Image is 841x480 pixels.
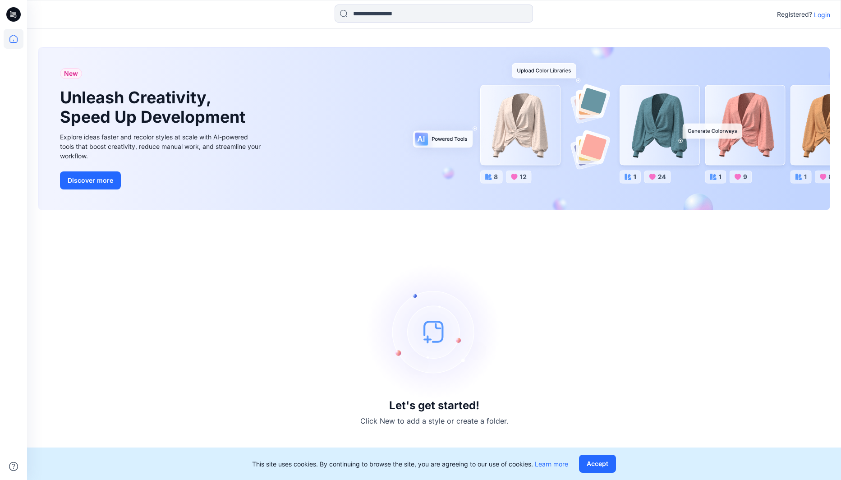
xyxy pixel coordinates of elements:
[579,455,616,473] button: Accept
[60,171,121,189] button: Discover more
[64,68,78,79] span: New
[814,10,830,19] p: Login
[60,132,263,161] div: Explore ideas faster and recolor styles at scale with AI-powered tools that boost creativity, red...
[60,171,263,189] a: Discover more
[360,415,508,426] p: Click New to add a style or create a folder.
[777,9,812,20] p: Registered?
[389,399,479,412] h3: Let's get started!
[367,264,502,399] img: empty-state-image.svg
[60,88,249,127] h1: Unleash Creativity, Speed Up Development
[535,460,568,468] a: Learn more
[252,459,568,469] p: This site uses cookies. By continuing to browse the site, you are agreeing to our use of cookies.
